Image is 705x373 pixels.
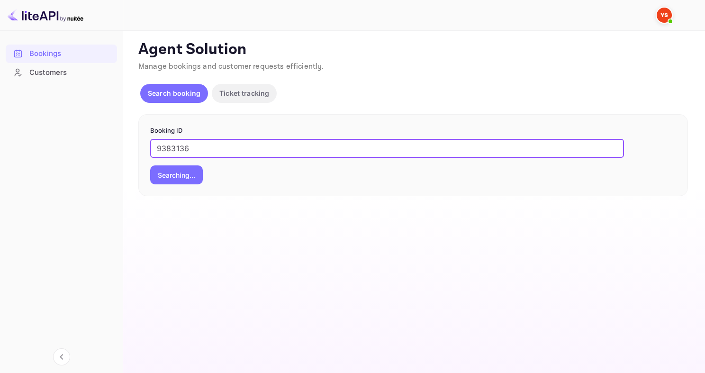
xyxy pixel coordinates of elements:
[150,165,203,184] button: Searching...
[150,126,676,136] p: Booking ID
[148,88,200,98] p: Search booking
[53,348,70,365] button: Collapse navigation
[138,40,688,59] p: Agent Solution
[219,88,269,98] p: Ticket tracking
[8,8,83,23] img: LiteAPI logo
[29,67,112,78] div: Customers
[150,139,624,158] input: Enter Booking ID (e.g., 63782194)
[6,45,117,63] div: Bookings
[6,64,117,82] div: Customers
[657,8,672,23] img: Yandex Support
[6,64,117,81] a: Customers
[29,48,112,59] div: Bookings
[6,45,117,62] a: Bookings
[138,62,324,72] span: Manage bookings and customer requests efficiently.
